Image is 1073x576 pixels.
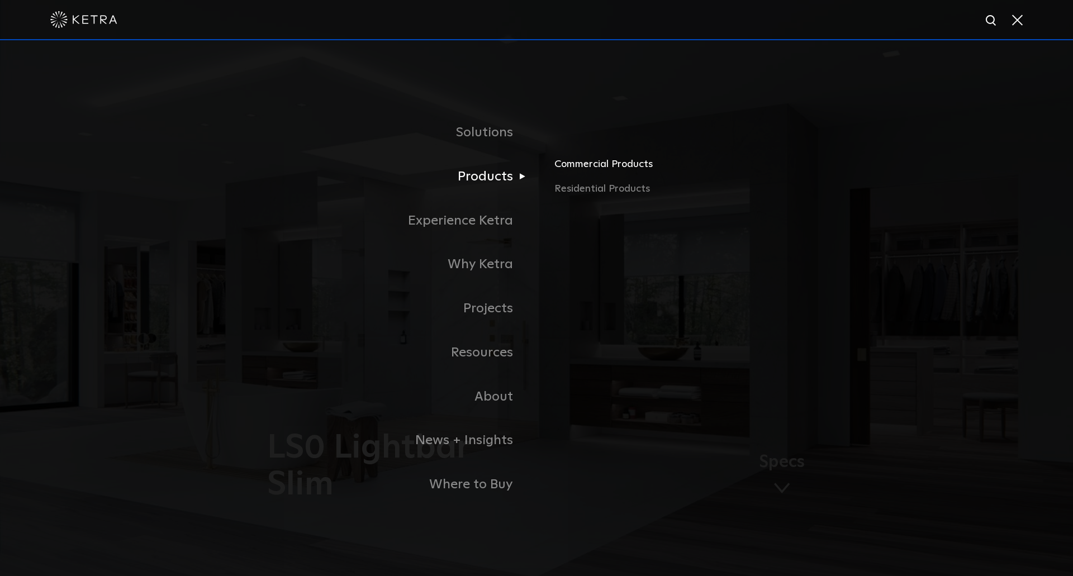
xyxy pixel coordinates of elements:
[554,181,816,197] a: Residential Products
[257,242,536,287] a: Why Ketra
[257,287,536,331] a: Projects
[257,463,536,507] a: Where to Buy
[257,155,536,199] a: Products
[257,375,536,419] a: About
[985,14,999,28] img: search icon
[257,418,536,463] a: News + Insights
[50,11,117,28] img: ketra-logo-2019-white
[257,111,536,155] a: Solutions
[257,111,816,507] div: Navigation Menu
[554,156,816,181] a: Commercial Products
[257,199,536,243] a: Experience Ketra
[257,331,536,375] a: Resources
